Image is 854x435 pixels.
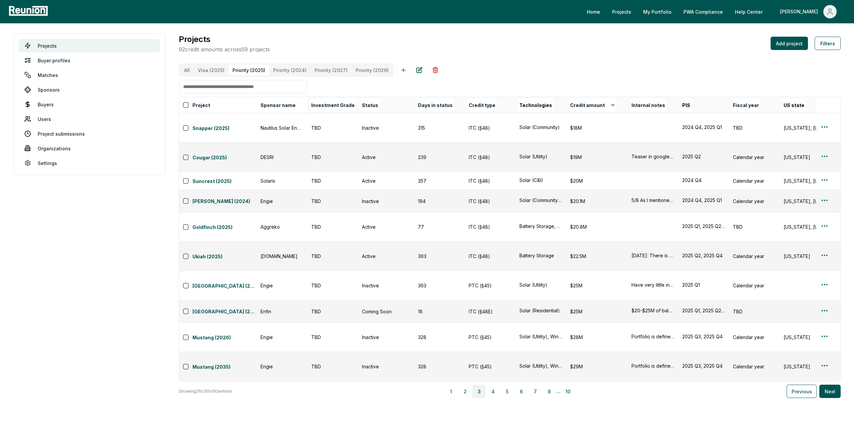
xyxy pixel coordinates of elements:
[570,282,623,289] div: $25M
[631,153,674,160] button: Teaser in google drive: DESRI-> Teasers-> DESRI_CA Solar_CIM_[DATE]
[261,334,303,341] div: Engie
[362,124,410,131] div: Inactive
[732,98,760,112] button: Fiscal year
[519,307,562,314] button: Solar (Residential)
[519,223,562,230] button: Battery Storage, Solar (Community), Solar (Utility), Solar (C&I)
[500,385,514,398] button: 5
[192,334,257,342] a: Mustang (2026)
[469,124,511,131] div: ITC (§48)
[631,362,674,369] div: Portfolio is defined in gdrive as "Sierra" per Engie, but using different name as "Sierra" is alr...
[514,385,528,398] button: 6
[418,223,461,230] div: 77
[261,198,303,205] div: Engie
[192,253,257,261] a: Ukiah (2025)
[682,307,725,314] button: 2025 Q1, 2025 Q2, 2025 Q3, 2025 Q4
[733,154,776,161] div: Calendar year
[192,176,257,186] button: Suncrest (2025)
[733,334,776,341] div: Calendar year
[362,334,410,341] div: Inactive
[261,308,303,315] div: Enfin
[519,177,562,184] button: Solar (C&I)
[733,282,776,289] div: Calendar year
[771,37,808,50] button: Add project
[418,198,461,205] div: 194
[19,83,160,96] a: Sponsors
[418,334,461,341] div: 328
[519,197,562,204] button: Solar (Community), Solar (C&I)
[192,281,257,290] button: [GEOGRAPHIC_DATA] (2025)
[362,198,410,205] div: Inactive
[192,154,257,162] a: Cougar (2025)
[733,253,776,260] div: Calendar year
[784,363,826,370] div: [US_STATE]
[311,253,354,260] div: TBD
[311,65,352,76] button: Priority (2027)
[362,154,410,161] div: Active
[780,5,821,18] div: [PERSON_NAME]
[570,363,623,370] div: $29M
[682,153,725,160] button: 2025 Q2
[631,252,674,259] button: [DATE]: There is some uncertainly on EC qualification for the projects, so credits could be as lo...
[362,177,410,184] div: Active
[192,222,257,232] button: Goldfinch (2025)
[682,281,725,288] div: 2025 Q1
[631,333,674,340] button: Portfolio is defined in gdrive as "Sierra" per Engie, but using different name as "Sierra" is alr...
[815,37,841,50] button: Filters
[19,127,160,140] a: Project submissions
[733,223,776,230] div: TBD
[733,363,776,370] div: Calendar year
[570,124,623,131] div: $18M
[682,197,725,204] button: 2024 Q4, 2025 Q1
[630,98,667,112] button: Internal notes
[682,177,725,184] button: 2024 Q4
[519,333,562,340] button: Solar (Utility), Wind (Onshore)
[631,197,674,204] div: 5/8 As I mentioned before, we had to split the portfolio into six projects with 2024 Tax PIS and ...
[519,281,562,288] div: Solar (Utility)
[310,98,356,112] button: Investment Grade
[418,253,461,260] div: 363
[311,198,354,205] div: TBD
[192,307,257,316] button: [GEOGRAPHIC_DATA] (2025)
[259,98,297,112] button: Sponsor name
[192,363,257,371] a: Mustang (2035)
[311,282,354,289] div: TBD
[418,363,461,370] div: 328
[519,252,562,259] div: Battery Storage
[682,223,725,230] button: 2025 Q1, 2025 Q2, 2025 Q3, 2025 Q4, 2026 Q1, 2026 Q2, 2026 Q3, 2026 Q4
[570,177,623,184] div: $20M
[192,123,257,133] button: Snapper (2025)
[362,308,410,315] div: Coming Soon
[519,362,562,369] button: Solar (Utility), Wind (Onshore)
[418,124,461,131] div: 315
[570,154,623,161] div: $19M
[607,5,636,18] a: Projects
[311,334,354,341] div: TBD
[542,385,556,398] button: 8
[458,385,472,398] button: 2
[469,308,511,315] div: ITC (§48E)
[784,124,826,131] div: [US_STATE], [US_STATE], [US_STATE], [US_STATE]
[682,124,725,131] button: 2024 Q4, 2025 Q1
[469,177,511,184] div: ITC (§48)
[179,45,270,53] p: 92 credit amounts across 59 projects
[19,68,160,82] a: Matches
[311,124,354,131] div: TBD
[469,154,511,161] div: ITC (§48)
[733,177,776,184] div: Calendar year
[19,98,160,111] a: Buyers
[192,282,257,290] a: [GEOGRAPHIC_DATA] (2025)
[631,307,674,314] button: $20-$25M of balance sheet credits similar to 2024 sale with HQCAH guaranty. Not in a huge rush to...
[519,153,562,160] button: Solar (Utility)
[261,282,303,289] div: Engie
[361,98,380,112] button: Status
[261,177,303,184] div: Solaris
[192,153,257,162] button: Cougar (2025)
[311,154,354,161] div: TBD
